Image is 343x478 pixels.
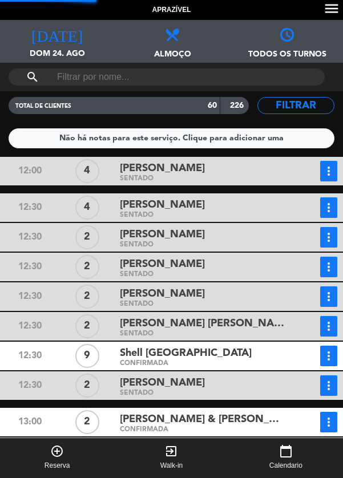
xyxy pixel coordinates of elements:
[152,5,191,16] span: Aprazível
[120,242,284,248] div: SENTADO
[322,260,336,274] i: more_vert
[320,412,337,432] button: more_vert
[1,316,59,337] div: 12:30
[230,102,246,110] strong: 226
[322,379,336,392] i: more_vert
[75,225,99,249] div: 2
[59,132,284,145] div: Não há notas para este serviço. Clique para adicionar uma
[320,316,337,337] button: more_vert
[26,70,39,84] i: search
[322,164,336,178] i: more_vert
[56,68,277,86] input: Filtrar por nome...
[75,285,99,309] div: 2
[1,257,59,277] div: 12:30
[120,427,284,432] div: CONFIRMADA
[120,331,284,337] div: SENTADO
[1,286,59,307] div: 12:30
[120,302,284,307] div: SENTADO
[75,255,99,279] div: 2
[320,346,337,366] button: more_vert
[120,411,284,428] span: [PERSON_NAME] & [PERSON_NAME]
[208,102,217,110] strong: 60
[120,226,205,243] span: [PERSON_NAME]
[320,197,337,218] button: more_vert
[31,26,83,42] i: [DATE]
[320,375,337,396] button: more_vert
[322,415,336,429] i: more_vert
[75,196,99,220] div: 4
[160,460,183,472] span: Walk-in
[120,213,284,218] div: SENTADO
[1,227,59,248] div: 12:30
[120,176,284,181] div: SENTADO
[320,227,337,248] button: more_vert
[322,230,336,244] i: more_vert
[229,438,343,478] button: calendar_todayCalendario
[120,197,205,213] span: [PERSON_NAME]
[75,410,99,434] div: 2
[75,344,99,368] div: 9
[120,272,284,277] div: SENTADO
[279,444,293,458] i: calendar_today
[120,256,205,273] span: [PERSON_NAME]
[322,319,336,333] i: more_vert
[15,103,71,109] span: TOTAL DE CLIENTES
[120,391,284,396] div: SENTADO
[120,361,284,366] div: CONFIRMADA
[322,201,336,214] i: more_vert
[1,197,59,218] div: 12:30
[257,97,334,114] button: Filtrar
[322,349,336,363] i: more_vert
[120,345,252,362] span: Shell [GEOGRAPHIC_DATA]
[320,286,337,307] button: more_vert
[1,412,59,432] div: 13:00
[322,290,336,303] i: more_vert
[120,375,205,391] span: [PERSON_NAME]
[1,375,59,396] div: 12:30
[45,460,70,472] span: Reserva
[114,438,228,478] button: exit_to_appWalk-in
[120,315,284,332] span: [PERSON_NAME] [PERSON_NAME]
[120,160,205,177] span: [PERSON_NAME]
[50,444,64,458] i: add_circle_outline
[320,257,337,277] button: more_vert
[1,346,59,366] div: 12:30
[75,314,99,338] div: 2
[120,286,205,302] span: [PERSON_NAME]
[320,161,337,181] button: more_vert
[75,374,99,398] div: 2
[269,460,302,472] span: Calendario
[75,159,99,183] div: 4
[164,444,178,458] i: exit_to_app
[1,161,59,181] div: 12:00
